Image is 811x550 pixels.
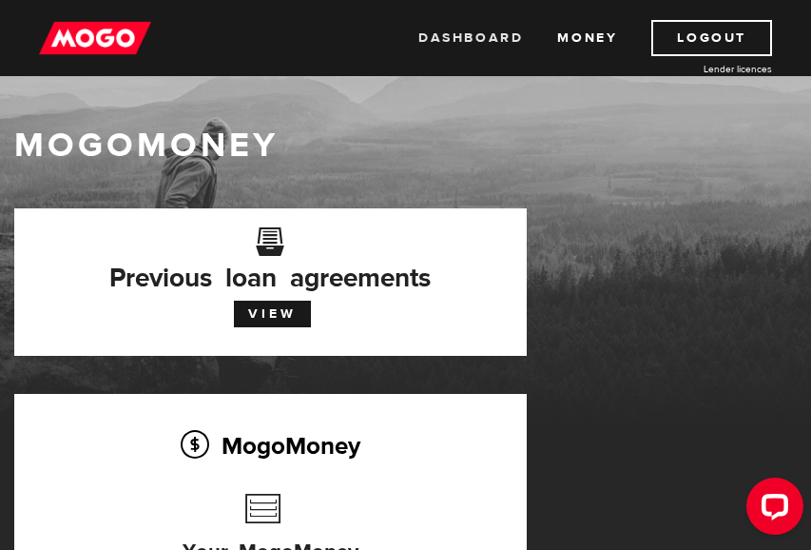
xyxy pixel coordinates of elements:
[651,20,772,56] a: Logout
[731,470,811,550] iframe: LiveChat chat widget
[234,301,311,327] a: View
[43,240,498,287] h3: Previous loan agreements
[557,20,617,56] a: Money
[629,62,772,76] a: Lender licences
[43,425,498,465] h2: MogoMoney
[14,126,797,166] h1: MogoMoney
[39,20,151,56] img: mogo_logo-11ee424be714fa7cbb0f0f49df9e16ec.png
[418,20,523,56] a: Dashboard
